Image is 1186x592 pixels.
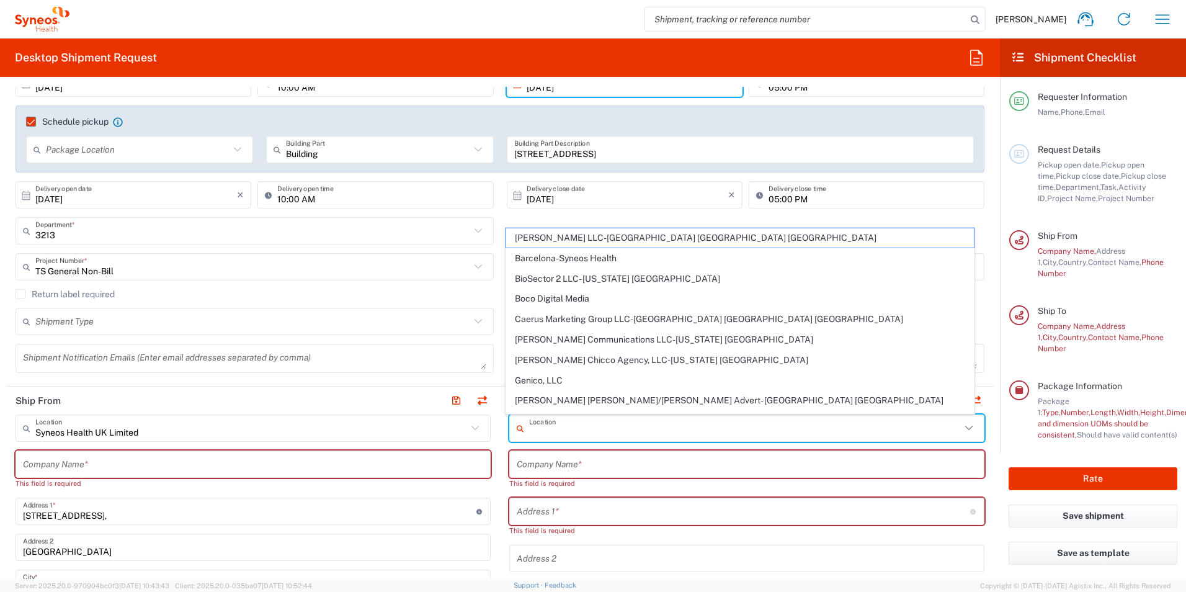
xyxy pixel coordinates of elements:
[119,582,169,590] span: [DATE] 10:43:43
[1056,182,1100,192] span: Department,
[1061,107,1085,117] span: Phone,
[506,371,974,390] span: Genico, LLC
[545,581,576,589] a: Feedback
[1038,107,1061,117] span: Name,
[1056,171,1121,181] span: Pickup close date,
[1011,50,1136,65] h2: Shipment Checklist
[1140,408,1166,417] span: Height,
[1088,333,1141,342] span: Contact Name,
[1038,246,1096,256] span: Company Name,
[175,582,312,590] span: Client: 2025.20.0-035ba07
[506,228,974,248] span: [PERSON_NAME] LLC-[GEOGRAPHIC_DATA] [GEOGRAPHIC_DATA] [GEOGRAPHIC_DATA]
[1042,408,1061,417] span: Type,
[645,7,966,31] input: Shipment, tracking or reference number
[509,525,984,536] div: This field is required
[1038,231,1077,241] span: Ship From
[1038,381,1122,391] span: Package Information
[16,478,491,489] div: This field is required
[16,289,115,299] label: Return label required
[514,581,545,589] a: Support
[506,310,974,329] span: Caerus Marketing Group LLC-[GEOGRAPHIC_DATA] [GEOGRAPHIC_DATA] [GEOGRAPHIC_DATA]
[1077,430,1177,439] span: Should have valid content(s)
[1038,160,1101,169] span: Pickup open date,
[506,330,974,349] span: [PERSON_NAME] Communications LLC-[US_STATE] [GEOGRAPHIC_DATA]
[506,351,974,370] span: [PERSON_NAME] Chicco Agency, LLC-[US_STATE] [GEOGRAPHIC_DATA]
[26,117,109,127] label: Schedule pickup
[506,289,974,308] span: Boco Digital Media
[509,478,984,489] div: This field is required
[1043,258,1058,267] span: City,
[15,50,157,65] h2: Desktop Shipment Request
[506,411,974,431] span: Haas & Health Partner Public Relations GmbH
[1038,397,1069,417] span: Package 1:
[237,185,244,205] i: ×
[1058,258,1088,267] span: Country,
[506,269,974,289] span: BioSector 2 LLC- [US_STATE] [GEOGRAPHIC_DATA]
[996,14,1066,25] span: [PERSON_NAME]
[1009,467,1177,490] button: Rate
[1085,107,1105,117] span: Email
[1038,145,1100,155] span: Request Details
[1009,505,1177,527] button: Save shipment
[1047,194,1098,203] span: Project Name,
[1009,542,1177,565] button: Save as template
[1043,333,1058,342] span: City,
[1088,258,1141,267] span: Contact Name,
[15,582,169,590] span: Server: 2025.20.0-970904bc0f3
[1117,408,1140,417] span: Width,
[1038,306,1066,316] span: Ship To
[1061,408,1090,417] span: Number,
[1038,321,1096,331] span: Company Name,
[980,580,1171,591] span: Copyright © [DATE]-[DATE] Agistix Inc., All Rights Reserved
[1090,408,1117,417] span: Length,
[728,185,735,205] i: ×
[262,582,312,590] span: [DATE] 10:52:44
[1098,194,1154,203] span: Project Number
[506,391,974,410] span: [PERSON_NAME] [PERSON_NAME]/[PERSON_NAME] Advert- [GEOGRAPHIC_DATA] [GEOGRAPHIC_DATA]
[506,249,974,268] span: Barcelona-Syneos Health
[1038,92,1127,102] span: Requester Information
[1100,182,1118,192] span: Task,
[1058,333,1088,342] span: Country,
[16,395,61,407] h2: Ship From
